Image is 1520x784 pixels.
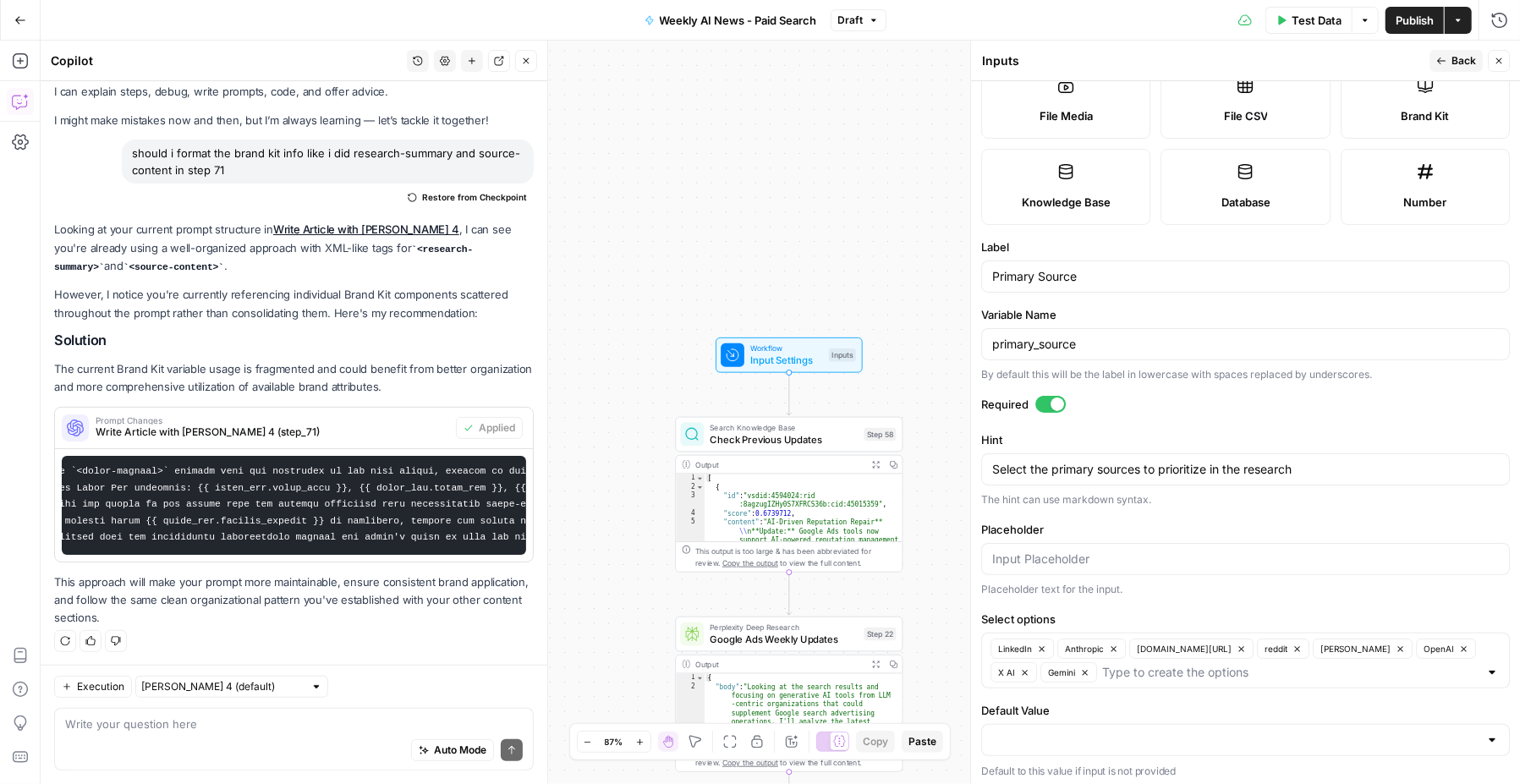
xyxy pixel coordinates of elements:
[992,336,1499,353] input: primary_source
[54,360,534,396] p: The current Brand Kit variable usage is fragmented and could benefit from better organization and...
[634,7,827,34] button: Weekly AI News - Paid Search
[722,758,778,766] span: Copy the output
[1129,639,1254,659] button: [DOMAIN_NAME][URL]
[456,417,523,439] button: Applied
[696,483,705,491] span: Toggle code folding, rows 2 through 6
[695,745,897,769] div: This output is too large & has been abbreviated for review. to view the full content.
[750,343,823,354] span: Workflow
[750,353,823,367] span: Input Settings
[710,622,858,633] span: Perplexity Deep Research
[54,221,534,275] p: Looking at your current prompt structure in , I can see you're already using a well-organized app...
[695,658,863,670] div: Output
[676,491,705,509] div: 3
[722,558,778,567] span: Copy the output
[710,422,858,434] span: Search Knowledge Base
[864,628,897,641] div: Step 22
[1221,194,1270,211] span: Database
[96,416,449,425] span: Prompt Changes
[864,428,897,441] div: Step 58
[981,521,1510,538] label: Placeholder
[51,52,402,69] div: Copilot
[695,458,863,470] div: Output
[1048,666,1075,679] span: Gemini
[1065,642,1104,655] span: Anthropic
[696,674,705,683] span: Toggle code folding, rows 1 through 3
[990,662,1037,683] button: X AI
[1386,7,1444,34] button: Publish
[675,337,903,373] div: WorkflowInput SettingsInputs
[863,734,888,749] span: Copy
[1102,664,1479,681] input: Type to create the options
[660,12,817,29] span: Weekly AI News - Paid Search
[831,9,886,31] button: Draft
[1313,639,1413,659] button: [PERSON_NAME]
[96,425,449,440] span: Write Article with [PERSON_NAME] 4 (step_71)
[141,678,304,695] input: Claude Sonnet 4 (default)
[908,734,936,749] span: Paste
[981,702,1510,719] label: Default Value
[710,432,858,447] span: Check Previous Updates
[992,461,1499,478] textarea: Select the primary sources to prioritize in the research
[695,546,897,569] div: This output is too large & has been abbreviated for review. to view the full content.
[54,244,473,272] code: <research-summary>
[1265,642,1287,655] span: reddit
[54,676,132,698] button: Execution
[1402,107,1450,124] span: Brand Kit
[77,679,124,694] span: Execution
[411,739,494,761] button: Auto Mode
[54,112,534,129] p: I might make mistakes now and then, but I’m always learning — let’s tackle it together!
[1451,53,1476,69] span: Back
[981,582,1510,597] div: Placeholder text for the input.
[981,238,1510,255] label: Label
[1137,642,1232,655] span: [DOMAIN_NAME][URL]
[1057,639,1126,659] button: Anthropic
[123,262,224,272] code: <source-content>
[787,572,791,615] g: Edge from step_58 to step_22
[1224,107,1268,124] span: File CSV
[479,420,515,436] span: Applied
[992,268,1499,285] input: Input Label
[998,666,1015,679] span: X AI
[122,140,534,184] div: should i format the brand kit info like i did research-summary and source-content in step 71
[54,83,534,101] p: I can explain steps, debug, write prompts, code, and offer advice.
[1424,642,1454,655] span: OpenAI
[434,743,486,758] span: Auto Mode
[998,642,1032,655] span: LinkedIn
[54,573,534,627] p: This approach will make your prompt more maintainable, ensure consistent brand application, and f...
[1022,194,1111,211] span: Knowledge Base
[990,639,1054,659] button: LinkedIn
[829,348,856,362] div: Inputs
[676,474,705,482] div: 1
[675,417,903,573] div: Search Knowledge BaseCheck Previous UpdatesStep 58Output[ { "id":"vsdid:4594024:rid :8agzugIZHy0S...
[838,13,864,28] span: Draft
[54,332,534,348] h2: Solution
[54,286,534,321] p: However, I notice you're currently referencing individual Brand Kit components scattered througho...
[902,731,943,753] button: Paste
[981,367,1510,382] div: By default this will be the label in lowercase with spaces replaced by underscores.
[1320,642,1391,655] span: [PERSON_NAME]
[982,52,1019,69] textarea: Inputs
[676,509,705,518] div: 4
[981,431,1510,448] label: Hint
[1396,12,1434,29] span: Publish
[401,187,534,207] button: Restore from Checkpoint
[856,731,895,753] button: Copy
[981,611,1510,628] label: Select options
[981,492,1510,507] div: The hint can use markdown syntax.
[675,617,903,772] div: Perplexity Deep ResearchGoogle Ads Weekly UpdatesStep 22Output{ "body":"Looking at the search res...
[1265,7,1352,34] button: Test Data
[1040,662,1097,683] button: Gemini
[676,674,705,683] div: 1
[273,222,459,236] a: Write Article with [PERSON_NAME] 4
[696,474,705,482] span: Toggle code folding, rows 1 through 7
[605,735,623,748] span: 87%
[422,190,527,204] span: Restore from Checkpoint
[676,483,705,491] div: 2
[981,763,1510,780] p: Default to this value if input is not provided
[710,632,858,646] span: Google Ads Weekly Updates
[1257,639,1309,659] button: reddit
[1404,194,1447,211] span: Number
[981,396,1510,413] label: Required
[1429,50,1483,72] button: Back
[787,372,791,415] g: Edge from start to step_58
